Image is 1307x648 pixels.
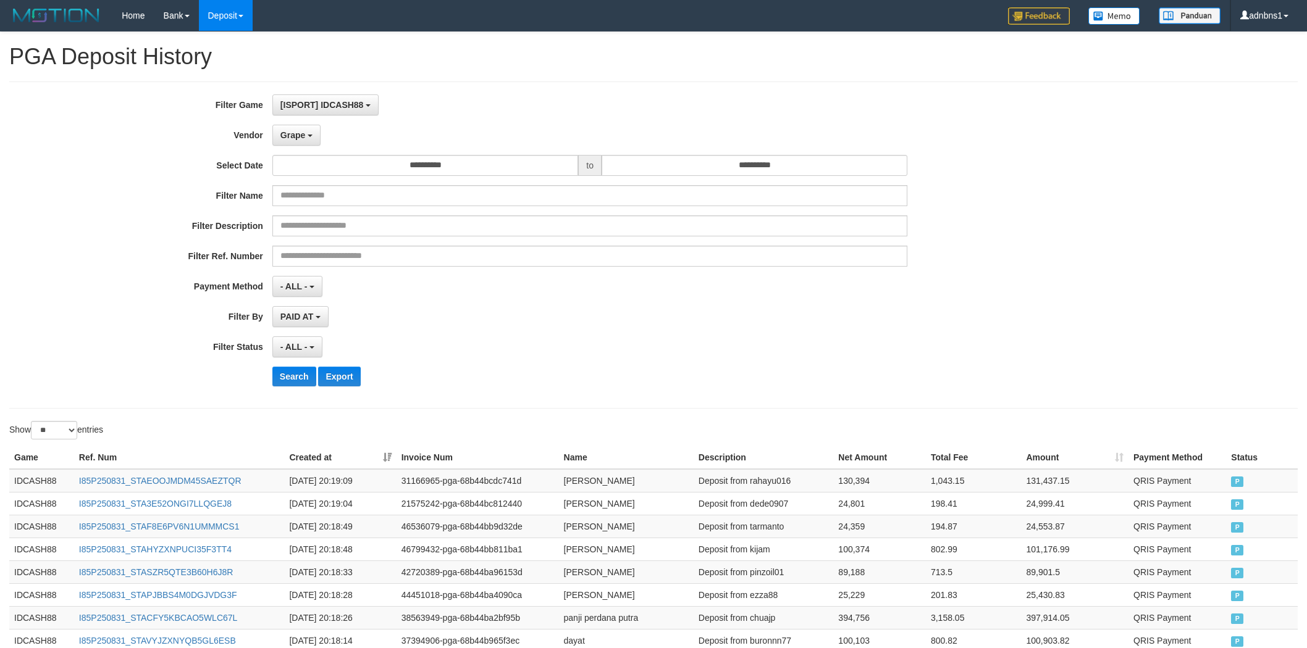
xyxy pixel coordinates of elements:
[1231,476,1243,487] span: PAID
[1159,7,1221,24] img: panduan.png
[1021,469,1128,492] td: 131,437.15
[284,583,396,606] td: [DATE] 20:18:28
[284,538,396,560] td: [DATE] 20:18:48
[559,492,694,515] td: [PERSON_NAME]
[578,155,602,176] span: to
[1021,560,1128,583] td: 89,901.5
[9,6,103,25] img: MOTION_logo.png
[1231,499,1243,510] span: PAID
[1021,606,1128,629] td: 397,914.05
[1231,613,1243,624] span: PAID
[1231,522,1243,533] span: PAID
[397,538,559,560] td: 46799432-pga-68b44bb811ba1
[694,538,834,560] td: Deposit from kijam
[1021,515,1128,538] td: 24,553.87
[397,492,559,515] td: 21575242-pga-68b44bc812440
[926,583,1022,606] td: 201.83
[694,492,834,515] td: Deposit from dede0907
[79,544,232,554] a: I85P250831_STAHYZXNPUCI35F3TT4
[833,583,926,606] td: 25,229
[9,446,74,469] th: Game
[694,515,834,538] td: Deposit from tarmanto
[79,567,233,577] a: I85P250831_STASZR5QTE3B60H6J8R
[1128,583,1226,606] td: QRIS Payment
[1021,492,1128,515] td: 24,999.41
[284,606,396,629] td: [DATE] 20:18:26
[559,446,694,469] th: Name
[280,130,305,140] span: Grape
[397,515,559,538] td: 46536079-pga-68b44bb9d32de
[1226,446,1298,469] th: Status
[79,613,238,623] a: I85P250831_STACFY5KBCAO5WLC67L
[833,538,926,560] td: 100,374
[280,342,308,352] span: - ALL -
[833,469,926,492] td: 130,394
[79,636,236,646] a: I85P250831_STAVYJZXNYQB5GL6ESB
[397,446,559,469] th: Invoice Num
[1021,583,1128,606] td: 25,430.83
[9,469,74,492] td: IDCASH88
[833,515,926,538] td: 24,359
[272,94,379,115] button: [ISPORT] IDCASH88
[272,336,322,357] button: - ALL -
[694,469,834,492] td: Deposit from rahayu016
[1128,446,1226,469] th: Payment Method
[926,492,1022,515] td: 198.41
[1128,469,1226,492] td: QRIS Payment
[79,499,232,509] a: I85P250831_STA3E52ONGI7LLQGEJ8
[926,515,1022,538] td: 194.87
[1088,7,1140,25] img: Button%20Memo.svg
[1128,606,1226,629] td: QRIS Payment
[1008,7,1070,25] img: Feedback.jpg
[559,583,694,606] td: [PERSON_NAME]
[79,590,237,600] a: I85P250831_STAPJBBS4M0DGJVDG3F
[9,421,103,439] label: Show entries
[1128,560,1226,583] td: QRIS Payment
[9,492,74,515] td: IDCASH88
[1231,568,1243,578] span: PAID
[280,281,308,291] span: - ALL -
[272,367,316,386] button: Search
[1128,515,1226,538] td: QRIS Payment
[9,44,1298,69] h1: PGA Deposit History
[694,606,834,629] td: Deposit from chuajp
[833,560,926,583] td: 89,188
[397,469,559,492] td: 31166965-pga-68b44bcdc741d
[559,538,694,560] td: [PERSON_NAME]
[318,367,360,386] button: Export
[926,538,1022,560] td: 802.99
[1231,545,1243,555] span: PAID
[9,560,74,583] td: IDCASH88
[79,521,240,531] a: I85P250831_STAF8E6PV6N1UMMMCS1
[1128,492,1226,515] td: QRIS Payment
[1021,538,1128,560] td: 101,176.99
[833,492,926,515] td: 24,801
[74,446,285,469] th: Ref. Num
[280,100,364,110] span: [ISPORT] IDCASH88
[1128,538,1226,560] td: QRIS Payment
[694,583,834,606] td: Deposit from ezza88
[926,560,1022,583] td: 713.5
[284,446,396,469] th: Created at: activate to sort column ascending
[284,560,396,583] td: [DATE] 20:18:33
[31,421,77,439] select: Showentries
[284,492,396,515] td: [DATE] 20:19:04
[559,560,694,583] td: [PERSON_NAME]
[694,560,834,583] td: Deposit from pinzoil01
[284,515,396,538] td: [DATE] 20:18:49
[1231,636,1243,647] span: PAID
[272,306,329,327] button: PAID AT
[833,446,926,469] th: Net Amount
[272,276,322,297] button: - ALL -
[397,583,559,606] td: 44451018-pga-68b44ba4090ca
[280,312,313,322] span: PAID AT
[272,125,321,146] button: Grape
[284,469,396,492] td: [DATE] 20:19:09
[559,515,694,538] td: [PERSON_NAME]
[694,446,834,469] th: Description
[397,606,559,629] td: 38563949-pga-68b44ba2bf95b
[9,538,74,560] td: IDCASH88
[9,515,74,538] td: IDCASH88
[833,606,926,629] td: 394,756
[9,583,74,606] td: IDCASH88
